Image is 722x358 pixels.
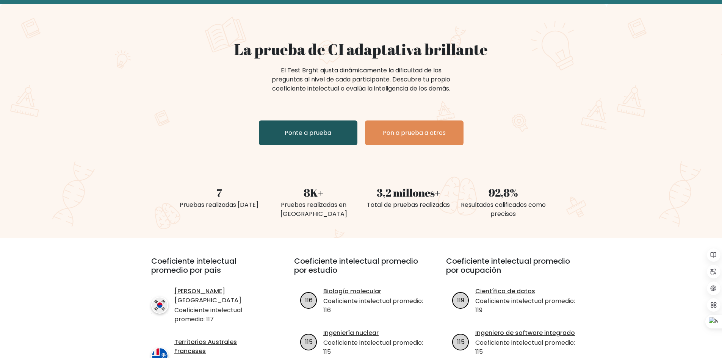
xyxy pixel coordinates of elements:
font: Coeficiente intelectual promedio: 115 [475,338,575,356]
font: Biología molecular [323,287,381,295]
font: Coeficiente intelectual promedio: 119 [475,297,575,314]
font: Pruebas realizadas en [GEOGRAPHIC_DATA] [280,200,347,218]
a: [PERSON_NAME][GEOGRAPHIC_DATA] [174,287,267,305]
font: Coeficiente intelectual promedio: 117 [174,306,242,324]
font: Ponte a prueba [285,128,331,137]
text: 119 [457,296,464,305]
font: Coeficiente intelectual promedio por país [151,256,236,275]
font: Resultados calificados como precisos [461,200,546,218]
font: 92,8% [489,185,518,200]
font: Científico de datos [475,287,535,295]
font: 7 [216,185,222,200]
font: [PERSON_NAME][GEOGRAPHIC_DATA] [174,287,241,305]
a: Ponte a prueba [259,120,357,145]
font: La prueba de CI adaptativa brillante [234,39,488,59]
font: 8K+ [304,185,324,200]
a: Científico de datos [475,287,580,296]
font: Pon a prueba a otros [383,128,446,137]
font: Pruebas realizadas [DATE] [180,200,258,209]
text: 115 [457,338,465,346]
font: Territorios Australes Franceses [174,338,237,355]
font: Coeficiente intelectual promedio por ocupación [446,256,570,275]
font: Coeficiente intelectual promedio por estudio [294,256,418,275]
a: Territorios Australes Franceses [174,338,267,356]
text: 115 [305,338,313,346]
font: Coeficiente intelectual promedio: 115 [323,338,423,356]
font: Ingeniería nuclear [323,328,379,337]
font: Total de pruebas realizadas [367,200,450,209]
font: 3,2 millones+ [377,185,440,200]
font: Coeficiente intelectual promedio: 116 [323,297,423,314]
a: Ingeniería nuclear [323,328,428,338]
a: Biología molecular [323,287,428,296]
a: Ingeniero de software integrado [475,328,580,338]
img: país [151,297,168,314]
a: Pon a prueba a otros [365,120,464,145]
font: Ingeniero de software integrado [475,328,575,337]
font: El Test Brght ajusta dinámicamente la dificultad de las preguntas al nivel de cada participante. ... [272,66,450,93]
text: 116 [305,296,313,305]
